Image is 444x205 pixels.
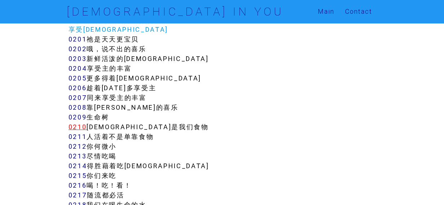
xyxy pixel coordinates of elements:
a: 0213 [69,152,87,160]
a: 0212 [69,142,87,151]
a: 享受[DEMOGRAPHIC_DATA] [69,25,168,34]
a: 0208 [69,103,87,112]
a: 0207 [69,93,87,102]
a: 0204 [69,64,87,73]
iframe: Chat [413,173,439,200]
a: 0206 [69,84,87,92]
a: 0216 [69,181,87,189]
a: 0201 [69,35,87,43]
a: 0215 [69,171,87,180]
a: 0217 [69,191,87,199]
a: 0209 [69,113,87,121]
a: 0202 [69,45,87,53]
a: 0203 [69,54,87,63]
a: 0210 [69,123,87,131]
a: 0214 [69,162,87,170]
a: 0211 [69,132,87,141]
a: 0205 [69,74,87,82]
